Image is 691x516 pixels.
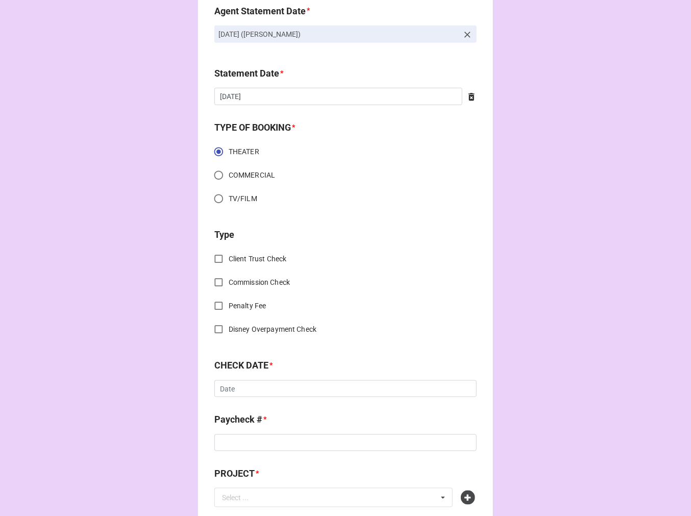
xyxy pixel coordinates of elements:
input: Date [214,88,462,105]
span: Penalty Fee [229,301,266,311]
label: CHECK DATE [214,358,268,373]
span: Disney Overpayment Check [229,324,316,335]
span: Commission Check [229,277,290,288]
span: COMMERCIAL [229,170,275,181]
label: Agent Statement Date [214,4,306,18]
input: Date [214,380,477,398]
label: Type [214,228,234,242]
span: TV/FILM [229,193,257,204]
div: Select ... [219,492,263,504]
label: Statement Date [214,66,279,81]
label: TYPE OF BOOKING [214,120,291,135]
label: Paycheck # [214,412,262,427]
span: THEATER [229,146,259,157]
span: Client Trust Check [229,254,286,264]
p: [DATE] ([PERSON_NAME]) [218,29,458,39]
label: PROJECT [214,466,255,481]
